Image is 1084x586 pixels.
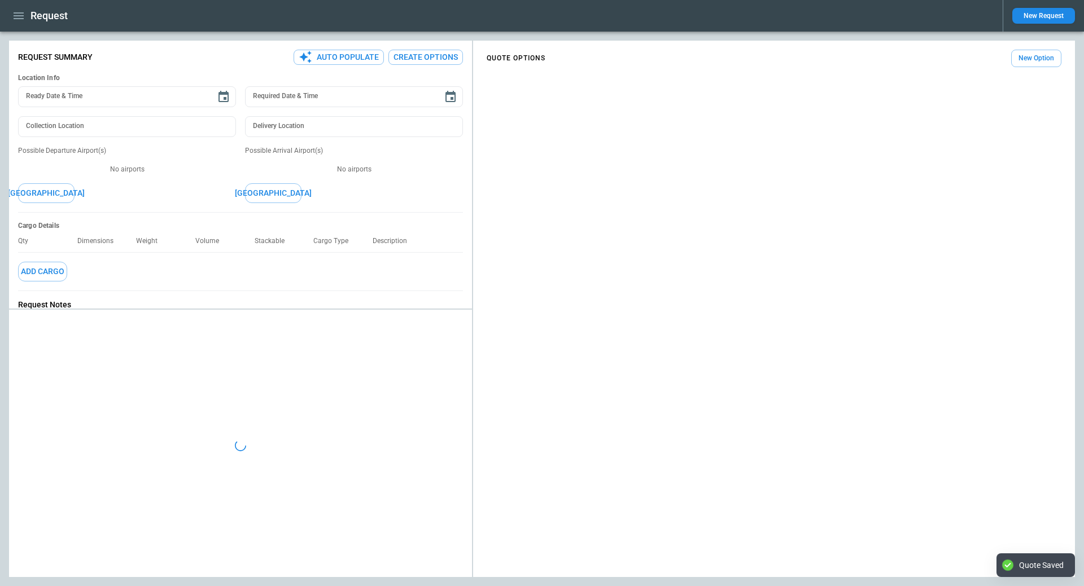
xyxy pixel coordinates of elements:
[487,56,545,61] h4: QUOTE OPTIONS
[439,86,462,108] button: Choose date
[212,86,235,108] button: Choose date
[245,183,301,203] button: [GEOGRAPHIC_DATA]
[136,237,167,245] p: Weight
[1011,50,1061,67] button: New Option
[18,165,236,174] p: No airports
[473,45,1075,72] div: scrollable content
[373,237,416,245] p: Description
[18,300,463,310] p: Request Notes
[18,183,75,203] button: [GEOGRAPHIC_DATA]
[245,146,463,156] p: Possible Arrival Airport(s)
[18,74,463,82] h6: Location Info
[18,222,463,230] h6: Cargo Details
[245,165,463,174] p: No airports
[294,50,384,65] button: Auto Populate
[18,52,93,62] p: Request Summary
[388,50,463,65] button: Create Options
[255,237,294,245] p: Stackable
[30,9,68,23] h1: Request
[195,237,228,245] p: Volume
[18,262,67,281] button: Add Cargo
[18,237,37,245] p: Qty
[1012,8,1075,24] button: New Request
[1019,560,1064,570] div: Quote Saved
[18,146,236,156] p: Possible Departure Airport(s)
[313,237,357,245] p: Cargo Type
[77,237,123,245] p: Dimensions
